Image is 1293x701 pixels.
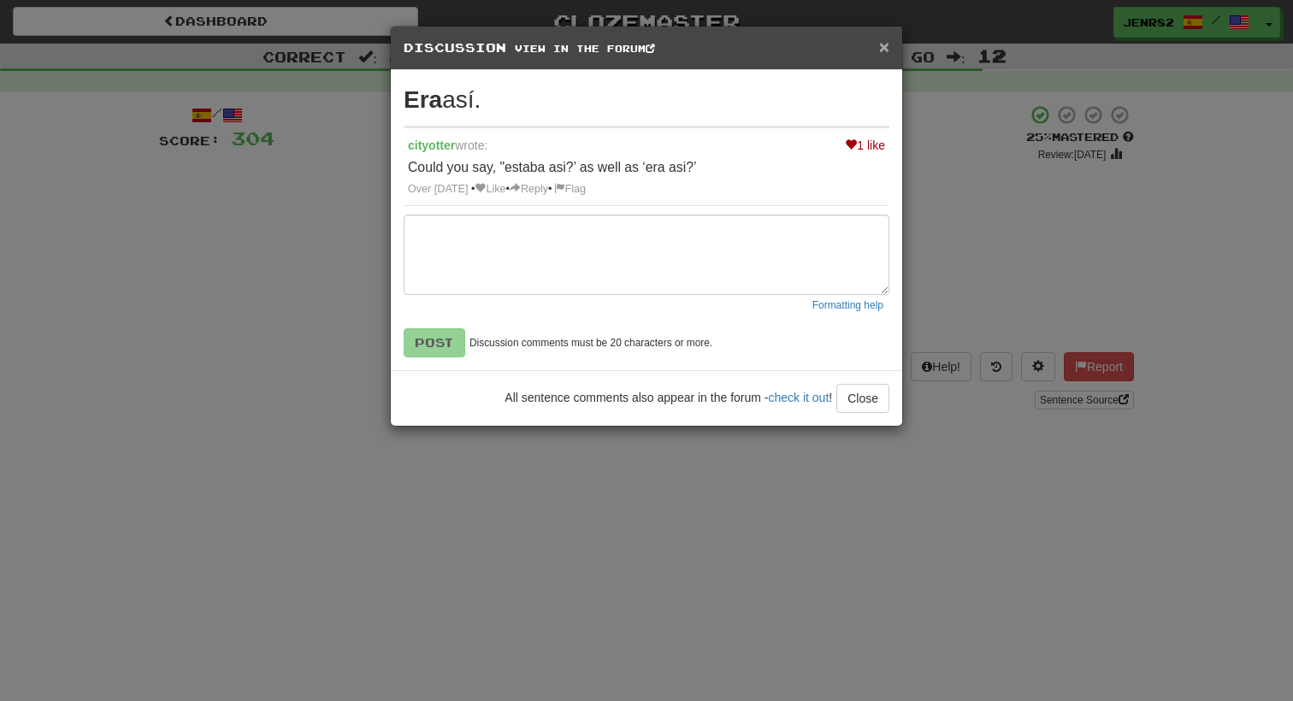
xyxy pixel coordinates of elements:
div: • • • [408,182,885,197]
a: cityotter [408,138,455,152]
span: × [879,37,889,56]
button: Formatting help [806,295,889,315]
h5: Discussion [404,39,889,56]
a: check it out [768,391,829,404]
button: Close [836,384,889,413]
div: 1 like [845,137,885,154]
button: Close [879,38,889,56]
a: Reply [510,183,548,195]
span: All sentence comments also appear in the forum - ! [505,391,832,404]
a: Like [475,183,505,195]
small: Discussion comments must be 20 characters or more. [469,336,712,350]
a: Over [DATE] [408,183,468,195]
strong: Era [404,86,442,113]
a: View in the forum [515,43,655,54]
div: así. [404,83,889,117]
p: Could you say, "estaba asi?’ as well as ‘era asi?’ [408,158,885,178]
div: wrote: [408,137,885,154]
button: Post [404,328,465,357]
a: Flag [552,182,588,197]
